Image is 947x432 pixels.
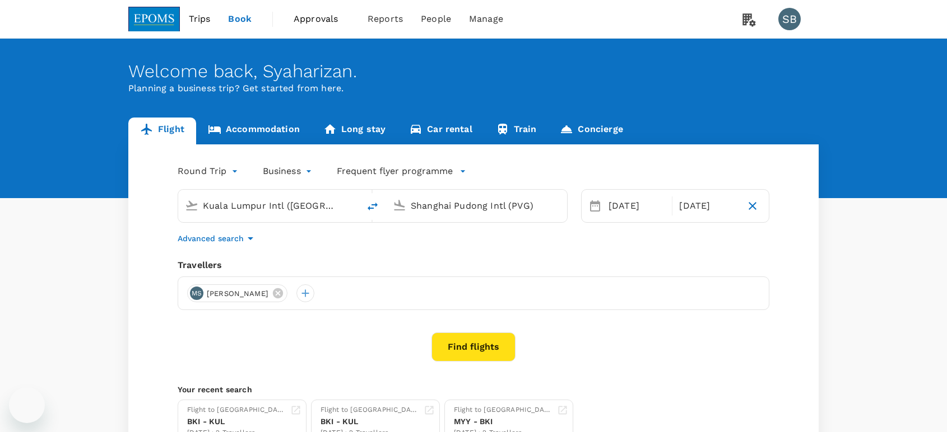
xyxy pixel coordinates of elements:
div: MYY - BKI [454,416,553,428]
a: Train [484,118,549,144]
img: EPOMS SDN BHD [128,7,180,31]
div: BKI - KUL [187,416,286,428]
div: [DATE] [675,195,740,217]
div: Round Trip [178,162,240,180]
div: Welcome back , Syaharizan . [128,61,819,82]
button: delete [359,193,386,220]
button: Frequent flyer programme [337,165,466,178]
p: Advanced search [178,233,244,244]
button: Open [351,204,354,206]
span: Trips [189,12,211,26]
a: Car rental [397,118,484,144]
span: Reports [368,12,403,26]
span: [PERSON_NAME] [200,288,275,299]
div: MS [190,287,203,300]
div: BKI - KUL [321,416,419,428]
a: Concierge [548,118,634,144]
span: Approvals [294,12,350,26]
div: MS[PERSON_NAME] [187,284,287,302]
button: Advanced search [178,232,257,245]
iframe: Button to launch messaging window [9,387,45,423]
input: Going to [411,197,544,214]
span: Manage [469,12,503,26]
span: People [421,12,451,26]
div: Flight to [GEOGRAPHIC_DATA] [187,405,286,416]
input: Depart from [203,197,336,214]
button: Open [559,204,561,206]
a: Long stay [312,118,397,144]
a: Flight [128,118,196,144]
div: SB [778,8,801,30]
span: Book [228,12,252,26]
div: Travellers [178,259,769,272]
button: Find flights [431,332,516,361]
div: Business [263,162,314,180]
p: Frequent flyer programme [337,165,453,178]
div: [DATE] [604,195,670,217]
div: Flight to [GEOGRAPHIC_DATA] [321,405,419,416]
p: Planning a business trip? Get started from here. [128,82,819,95]
a: Accommodation [196,118,312,144]
div: Flight to [GEOGRAPHIC_DATA] [454,405,553,416]
p: Your recent search [178,384,769,395]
